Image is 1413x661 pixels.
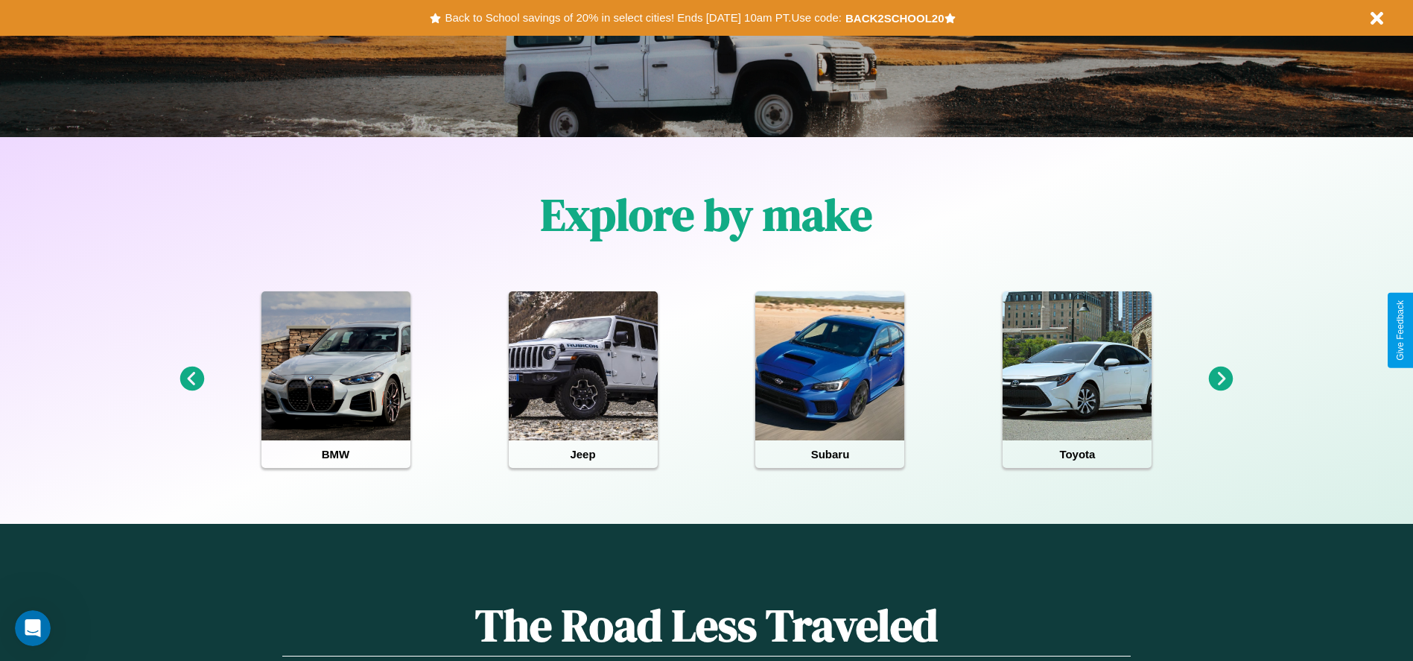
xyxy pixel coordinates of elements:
[15,610,51,646] iframe: Intercom live chat
[845,12,944,25] b: BACK2SCHOOL20
[1003,440,1152,468] h4: Toyota
[261,440,410,468] h4: BMW
[441,7,845,28] button: Back to School savings of 20% in select cities! Ends [DATE] 10am PT.Use code:
[755,440,904,468] h4: Subaru
[509,440,658,468] h4: Jeep
[1395,300,1406,361] div: Give Feedback
[282,595,1130,657] h1: The Road Less Traveled
[541,184,872,245] h1: Explore by make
